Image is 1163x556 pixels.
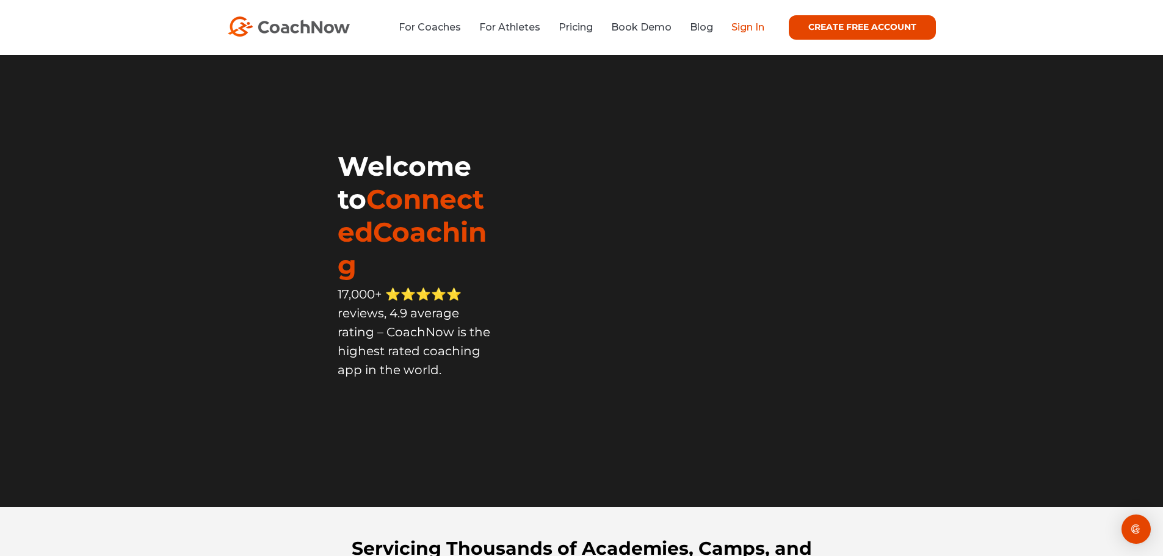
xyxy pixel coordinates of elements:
iframe: Embedded CTA [338,402,490,435]
h1: Welcome to [338,150,494,281]
img: CoachNow Logo [228,16,350,37]
div: Open Intercom Messenger [1121,514,1151,544]
span: 17,000+ ⭐️⭐️⭐️⭐️⭐️ reviews, 4.9 average rating – CoachNow is the highest rated coaching app in th... [338,287,490,377]
a: Book Demo [611,21,672,33]
a: CREATE FREE ACCOUNT [789,15,936,40]
a: For Athletes [479,21,540,33]
span: ConnectedCoaching [338,182,487,281]
a: Blog [690,21,713,33]
a: Pricing [559,21,593,33]
a: Sign In [731,21,764,33]
a: For Coaches [399,21,461,33]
